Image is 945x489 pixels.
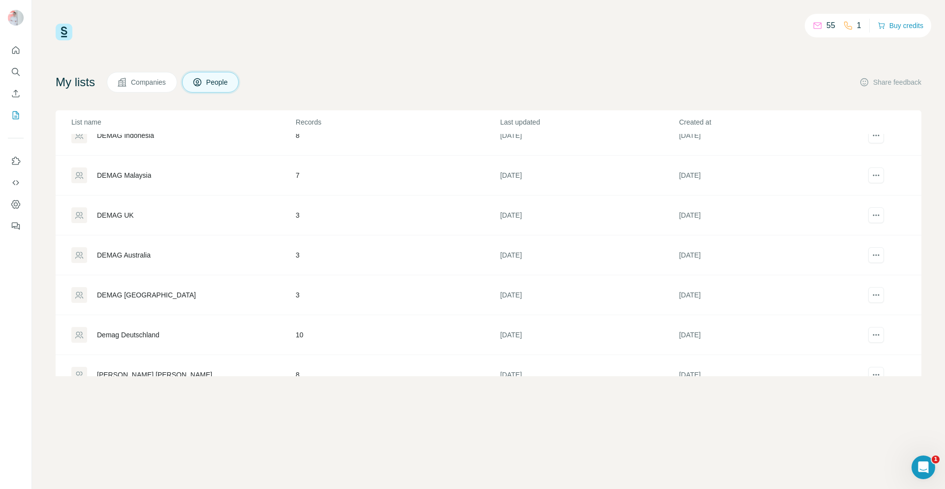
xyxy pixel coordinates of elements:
td: 10 [295,315,500,355]
td: [DATE] [500,116,678,156]
td: [DATE] [500,355,678,395]
div: [PERSON_NAME] [PERSON_NAME] [97,370,212,380]
td: [DATE] [679,355,857,395]
td: [DATE] [679,235,857,275]
button: Share feedback [859,77,921,87]
button: Buy credits [878,19,923,33]
p: List name [71,117,295,127]
button: actions [868,327,884,343]
span: 1 [932,456,940,463]
p: 55 [826,20,835,32]
td: [DATE] [679,156,857,196]
button: actions [868,367,884,383]
iframe: Intercom live chat [912,456,935,479]
button: Use Surfe API [8,174,24,192]
img: Surfe Logo [56,24,72,40]
button: Enrich CSV [8,85,24,102]
td: [DATE] [500,315,678,355]
button: Search [8,63,24,81]
img: Avatar [8,10,24,26]
td: [DATE] [679,196,857,235]
span: Companies [131,77,167,87]
div: DEMAG UK [97,210,134,220]
button: Quick start [8,41,24,59]
span: People [206,77,229,87]
button: Feedback [8,217,24,235]
button: actions [868,207,884,223]
td: [DATE] [679,116,857,156]
td: [DATE] [500,275,678,315]
td: 7 [295,156,500,196]
p: Records [296,117,499,127]
button: actions [868,167,884,183]
h4: My lists [56,74,95,90]
button: Dashboard [8,196,24,213]
td: 8 [295,116,500,156]
button: actions [868,287,884,303]
div: DEMAG [GEOGRAPHIC_DATA] [97,290,196,300]
button: actions [868,128,884,143]
p: 1 [857,20,861,32]
td: 3 [295,275,500,315]
td: [DATE] [500,235,678,275]
div: DEMAG Indonesia [97,130,154,140]
div: DEMAG Australia [97,250,151,260]
td: [DATE] [679,275,857,315]
button: actions [868,247,884,263]
td: 8 [295,355,500,395]
td: 3 [295,196,500,235]
p: Created at [679,117,857,127]
td: [DATE] [500,156,678,196]
td: 3 [295,235,500,275]
button: My lists [8,106,24,124]
div: DEMAG Malaysia [97,170,151,180]
p: Last updated [500,117,678,127]
div: Demag Deutschland [97,330,159,340]
td: [DATE] [500,196,678,235]
td: [DATE] [679,315,857,355]
button: Use Surfe on LinkedIn [8,152,24,170]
